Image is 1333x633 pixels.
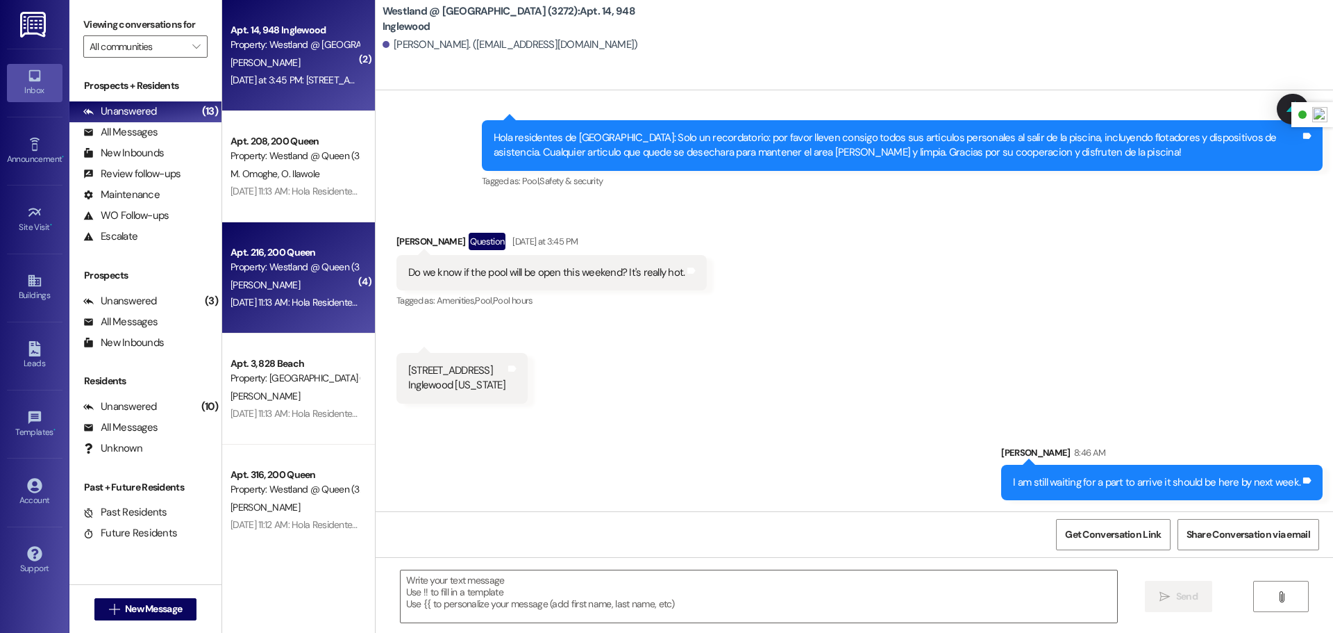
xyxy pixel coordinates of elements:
span: Safety & security [539,175,603,187]
i:  [109,604,119,615]
div: Property: Westland @ Queen (3266) [230,482,359,497]
div: New Inbounds [83,336,164,350]
div: Maintenance [83,188,160,202]
div: Unanswered [83,104,157,119]
div: WO Follow-ups [83,208,169,223]
div: Apt. 208, 200 Queen [230,134,359,149]
span: [PERSON_NAME] [230,279,300,291]
div: Past Residents [83,505,167,520]
div: [PERSON_NAME]. ([EMAIL_ADDRESS][DOMAIN_NAME]) [383,38,638,52]
span: • [62,152,64,162]
div: New Inbounds [83,146,164,161]
div: Past + Future Residents [69,480,221,495]
button: Send [1145,581,1212,612]
div: 8:46 AM [1071,445,1105,460]
button: Share Conversation via email [1177,519,1319,550]
a: Account [7,474,62,511]
a: Support [7,542,62,579]
div: Unanswered [83,400,157,414]
span: Get Conversation Link [1065,527,1161,542]
span: • [50,220,52,230]
a: Templates • [7,406,62,443]
span: [PERSON_NAME] [230,56,300,69]
div: All Messages [83,420,158,435]
div: Property: Westland @ Queen (3266) [230,149,359,163]
div: Property: Westland @ Queen (3266) [230,260,359,274]
a: Inbox [7,64,62,101]
input: All communities [90,35,185,58]
i:  [1276,591,1286,602]
div: Future Residents [83,526,177,541]
i:  [192,41,200,52]
span: Amenities , [437,295,476,306]
span: • [53,425,56,435]
b: Westland @ [GEOGRAPHIC_DATA] (3272): Apt. 14, 948 Inglewood [383,4,660,34]
div: Property: Westland @ [GEOGRAPHIC_DATA] (3272) [230,38,359,52]
span: Send [1176,589,1198,604]
img: ResiDesk Logo [20,12,49,38]
span: [PERSON_NAME] [230,501,300,513]
a: Buildings [7,269,62,306]
i:  [1159,591,1170,602]
span: O. Ilawole [281,167,319,180]
div: Apt. 216, 200 Queen [230,245,359,260]
a: Site Visit • [7,201,62,238]
button: New Message [94,598,197,620]
div: (3) [201,290,221,312]
div: Residents [69,374,221,388]
label: Viewing conversations for [83,14,208,35]
div: Unanswered [83,294,157,309]
div: (13) [199,101,221,122]
span: New Message [125,602,182,616]
a: Leads [7,337,62,375]
div: Tagged as: [482,171,1323,191]
div: Prospects + Residents [69,79,221,93]
span: Share Conversation via email [1187,527,1310,542]
div: I am still waiting for a part to arrive it should be here by next week. [1013,475,1300,490]
div: [DATE] at 3:45 PM [509,234,578,249]
div: Hola residentes de [GEOGRAPHIC_DATA]: Solo un recordatorio: por favor lleven consigo todos sus ar... [494,131,1300,161]
div: Apt. 316, 200 Queen [230,468,359,482]
span: [PERSON_NAME] [230,390,300,402]
span: Pool , [475,295,493,306]
span: M. Omoghe [230,167,281,180]
div: All Messages [83,125,158,140]
button: Get Conversation Link [1056,519,1170,550]
div: [PERSON_NAME] [396,233,707,255]
span: Pool hours [493,295,533,306]
div: Do we know if the pool will be open this weekend? It's really hot. [408,265,685,280]
div: Prospects [69,268,221,283]
div: [PERSON_NAME] [1001,445,1323,465]
div: Question [469,233,505,250]
div: (10) [198,396,221,418]
div: All Messages [83,315,158,329]
div: [STREET_ADDRESS] Inglewood [US_STATE] [408,363,505,393]
div: Tagged as: [396,290,707,311]
div: Review follow-ups [83,167,181,181]
div: Escalate [83,229,137,244]
div: Property: [GEOGRAPHIC_DATA] ([STREET_ADDRESS]) (3280) [230,371,359,386]
div: Apt. 3, 828 Beach [230,356,359,371]
div: Apt. 14, 948 Inglewood [230,23,359,38]
span: Pool , [522,175,540,187]
div: Unknown [83,441,142,456]
div: [DATE] at 3:45 PM: [STREET_ADDRESS] Inglewood [US_STATE] [230,74,477,86]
